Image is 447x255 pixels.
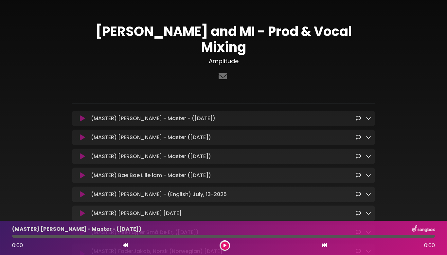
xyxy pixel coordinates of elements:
[72,24,375,55] h1: [PERSON_NAME] and MI - Prod & Vocal Mixing
[12,242,23,249] span: 0:00
[72,58,375,65] h3: Amplitude
[91,134,211,141] p: (MASTER) [PERSON_NAME] - Master ([DATE])
[91,153,211,160] p: (MASTER) [PERSON_NAME] - Master ([DATE])
[91,172,211,179] p: (MASTER) Bae Bae Lille lam - Master ([DATE])
[91,115,215,122] p: (MASTER) [PERSON_NAME] - Master - ([DATE])
[424,242,435,249] span: 0:00
[91,209,182,217] p: (MASTER) [PERSON_NAME] [DATE]
[412,225,435,233] img: songbox-logo-white.png
[91,191,227,198] p: (MASTER) [PERSON_NAME] - (English) July, 13-2025
[12,225,141,233] p: (MASTER) [PERSON_NAME] - Master - ([DATE])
